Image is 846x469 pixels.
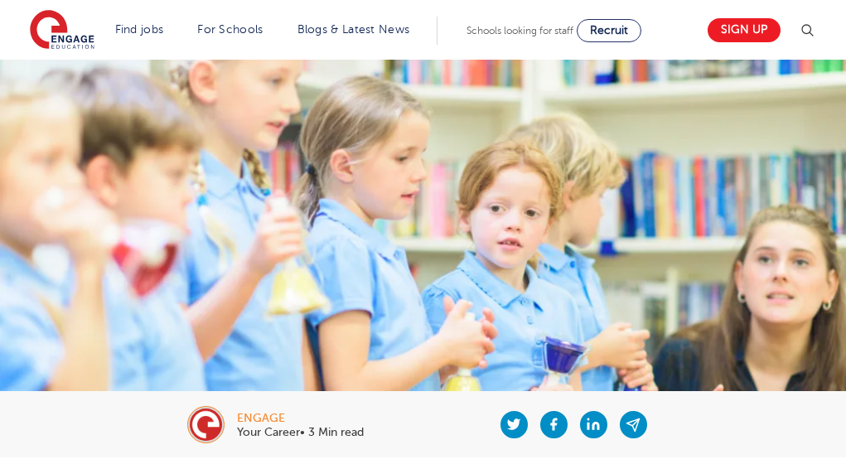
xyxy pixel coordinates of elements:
[590,24,628,36] span: Recruit
[197,23,263,36] a: For Schools
[708,18,781,42] a: Sign up
[115,23,164,36] a: Find jobs
[297,23,410,36] a: Blogs & Latest News
[237,427,364,438] p: Your Career• 3 Min read
[30,10,94,51] img: Engage Education
[237,413,364,424] div: engage
[467,25,573,36] span: Schools looking for staff
[577,19,641,42] a: Recruit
